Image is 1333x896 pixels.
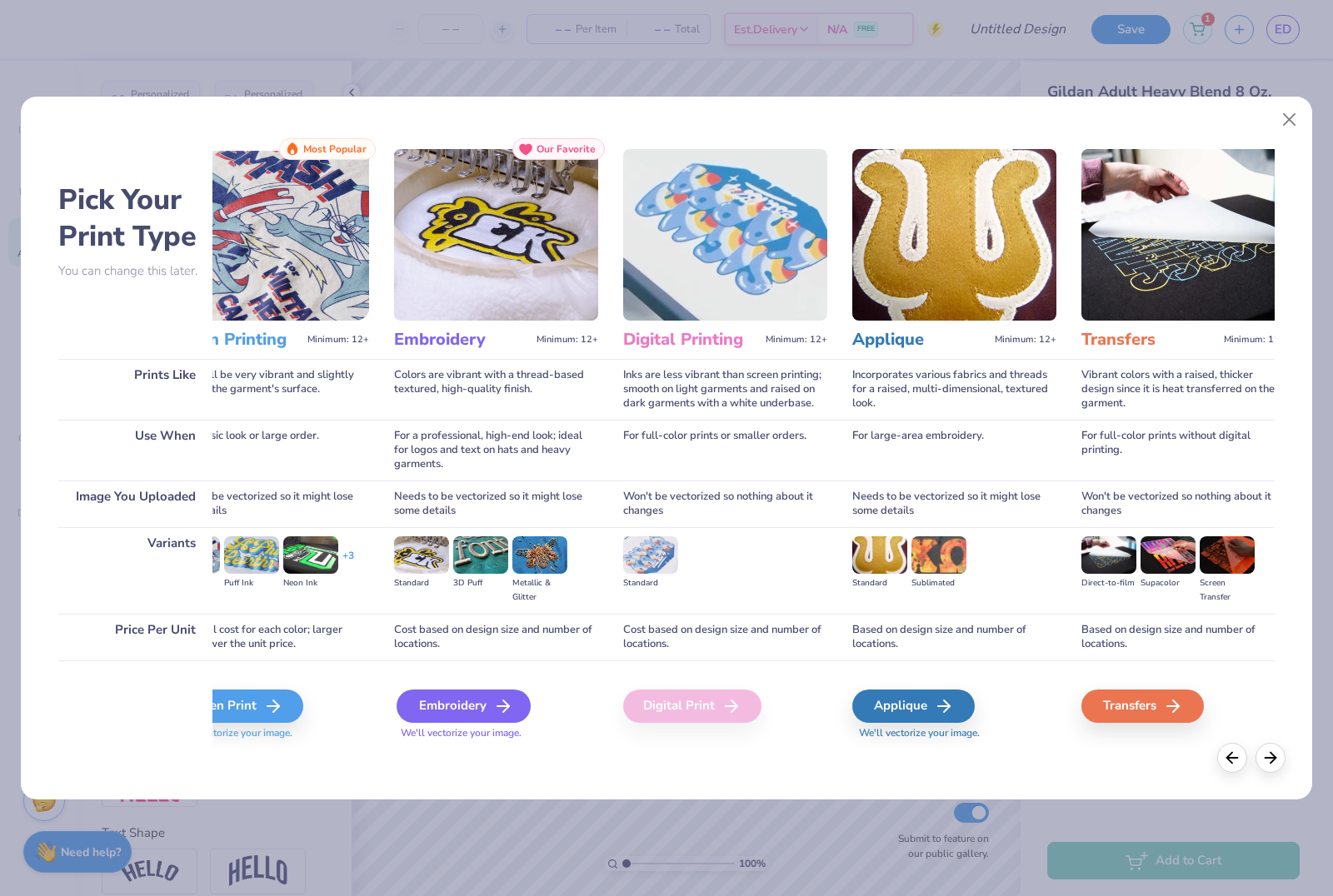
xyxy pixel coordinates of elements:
div: For full-color prints or smaller orders. [623,420,827,480]
div: Variants [58,527,212,613]
img: Standard [394,536,449,573]
div: Screen Transfer [1200,576,1255,605]
div: For a classic look or large order. [165,420,369,480]
div: Needs to be vectorized so it might lose some details [852,480,1056,527]
span: We'll vectorize your image. [165,726,369,740]
span: Minimum: 12+ [537,334,598,346]
h3: Embroidery [394,329,530,351]
img: Embroidery [394,149,598,321]
img: Standard [852,536,907,573]
div: Metallic & Glitter [512,576,567,605]
img: 3D Puff [453,536,508,573]
div: Vibrant colors with a raised, thicker design since it is heat transferred on the garment. [1081,359,1286,420]
h3: Digital Printing [623,329,759,351]
div: Inks are less vibrant than screen printing; smooth on light garments and raised on dark garments ... [623,359,827,420]
div: + 3 [342,549,354,577]
div: Standard [852,576,907,590]
div: Neon Ink [283,576,338,590]
div: Cost based on design size and number of locations. [394,614,598,660]
img: Screen Transfer [1200,536,1255,573]
h3: Applique [852,329,988,351]
h3: Screen Printing [165,329,301,351]
div: Embroidery [397,689,531,723]
div: Based on design size and number of locations. [1081,614,1286,660]
span: Minimum: 12+ [1224,334,1286,346]
div: 3D Puff [453,576,508,590]
div: Image You Uploaded [58,480,212,527]
img: Neon Ink [283,536,338,573]
img: Transfers [1081,149,1286,321]
div: Incorporates various fabrics and threads for a raised, multi-dimensional, textured look. [852,359,1056,420]
div: Standard [623,576,678,590]
div: Colors will be very vibrant and slightly raised on the garment's surface. [165,359,369,420]
div: Applique [852,689,975,723]
div: For a professional, high-end look; ideal for logos and text on hats and heavy garments. [394,420,598,480]
div: Price Per Unit [58,614,212,660]
img: Supacolor [1141,536,1196,573]
div: Won't be vectorized so nothing about it changes [623,480,827,527]
div: Standard [394,576,449,590]
img: Screen Printing [165,149,369,321]
div: Colors are vibrant with a thread-based textured, high-quality finish. [394,359,598,420]
div: For full-color prints without digital printing. [1081,420,1286,480]
img: Metallic & Glitter [512,536,567,573]
div: Sublimated [911,576,966,590]
p: You can change this later. [58,264,212,278]
h2: Pick Your Print Type [58,182,212,255]
span: Minimum: 12+ [307,334,369,346]
span: Most Popular [303,143,367,155]
button: Close [1274,104,1306,136]
span: Our Favorite [537,143,596,155]
img: Direct-to-film [1081,536,1136,573]
span: We'll vectorize your image. [852,726,1056,740]
span: Minimum: 12+ [995,334,1056,346]
div: Puff Ink [224,576,279,590]
span: Minimum: 12+ [766,334,827,346]
div: Supacolor [1141,576,1196,590]
div: For large-area embroidery. [852,420,1056,480]
div: Based on design size and number of locations. [852,614,1056,660]
div: Additional cost for each color; larger orders lower the unit price. [165,614,369,660]
img: Digital Printing [623,149,827,321]
div: Use When [58,420,212,480]
div: Direct-to-film [1081,576,1136,590]
span: We'll vectorize your image. [394,726,598,740]
div: Digital Print [623,689,761,723]
div: Needs to be vectorized so it might lose some details [165,480,369,527]
img: Sublimated [911,536,966,573]
div: Cost based on design size and number of locations. [623,614,827,660]
div: Needs to be vectorized so it might lose some details [394,480,598,527]
div: Won't be vectorized so nothing about it changes [1081,480,1286,527]
div: Screen Print [165,689,303,723]
div: Prints Like [58,359,212,420]
h3: Transfers [1081,329,1217,351]
img: Standard [623,536,678,573]
img: Puff Ink [224,536,279,573]
img: Applique [852,149,1056,321]
div: Transfers [1081,689,1204,723]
